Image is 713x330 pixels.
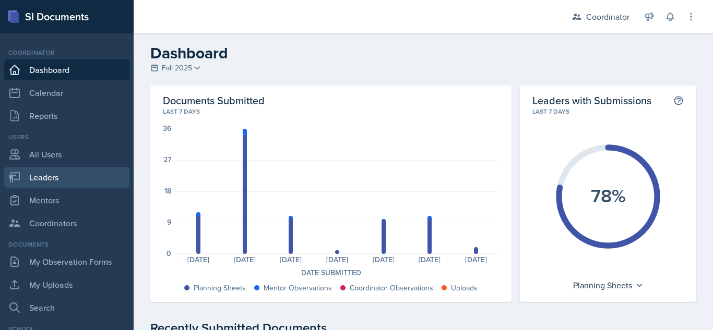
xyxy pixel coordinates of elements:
[194,283,246,294] div: Planning Sheets
[222,256,268,263] div: [DATE]
[360,256,407,263] div: [DATE]
[4,297,129,318] a: Search
[532,94,651,107] h2: Leaders with Submissions
[314,256,361,263] div: [DATE]
[407,256,453,263] div: [DATE]
[164,187,171,194] div: 18
[163,107,499,116] div: Last 7 days
[568,277,649,294] div: Planning Sheets
[4,240,129,249] div: Documents
[586,10,629,23] div: Coordinator
[4,59,129,80] a: Dashboard
[4,213,129,234] a: Coordinators
[162,63,192,74] span: Fall 2025
[532,107,684,116] div: Last 7 days
[453,256,499,263] div: [DATE]
[163,94,499,107] h2: Documents Submitted
[175,256,222,263] div: [DATE]
[4,105,129,126] a: Reports
[163,267,499,278] div: Date Submitted
[591,182,626,209] text: 78%
[350,283,433,294] div: Coordinator Observations
[4,167,129,188] a: Leaders
[163,125,171,132] div: 36
[4,82,129,103] a: Calendar
[4,274,129,295] a: My Uploads
[264,283,332,294] div: Mentor Observations
[150,44,696,63] h2: Dashboard
[4,132,129,142] div: Users
[451,283,478,294] div: Uploads
[4,48,129,57] div: Coordinator
[167,218,171,226] div: 9
[4,190,129,211] a: Mentors
[4,144,129,165] a: All Users
[268,256,314,263] div: [DATE]
[4,251,129,272] a: My Observation Forms
[163,156,171,163] div: 27
[167,250,171,257] div: 0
